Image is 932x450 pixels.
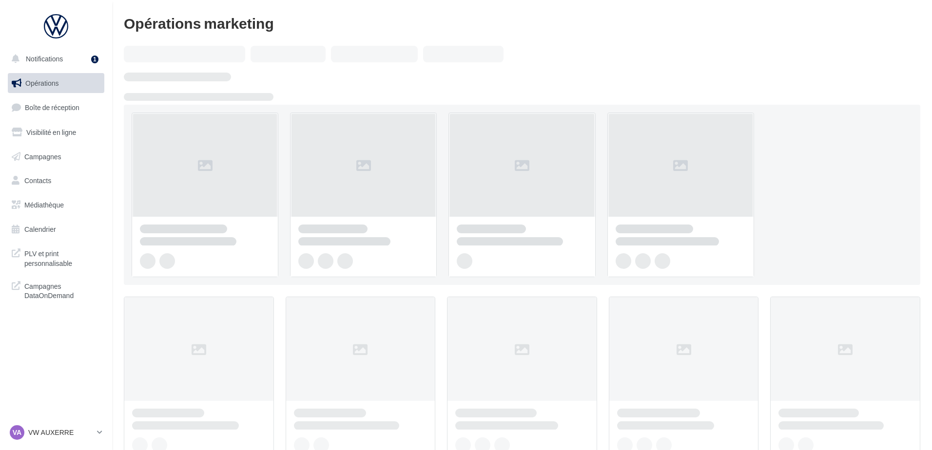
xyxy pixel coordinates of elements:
[6,243,106,272] a: PLV et print personnalisable
[124,16,920,30] div: Opérations marketing
[28,428,93,437] p: VW AUXERRE
[13,428,21,437] span: VA
[6,73,106,94] a: Opérations
[6,49,102,69] button: Notifications 1
[6,276,106,304] a: Campagnes DataOnDemand
[6,97,106,118] a: Boîte de réception
[91,56,98,63] div: 1
[25,79,58,87] span: Opérations
[24,280,100,300] span: Campagnes DataOnDemand
[24,247,100,268] span: PLV et print personnalisable
[24,225,56,233] span: Calendrier
[25,103,79,112] span: Boîte de réception
[6,219,106,240] a: Calendrier
[6,122,106,143] a: Visibilité en ligne
[6,170,106,191] a: Contacts
[6,195,106,215] a: Médiathèque
[26,128,76,136] span: Visibilité en ligne
[24,176,51,185] span: Contacts
[24,201,64,209] span: Médiathèque
[8,423,104,442] a: VA VW AUXERRE
[6,147,106,167] a: Campagnes
[26,55,63,63] span: Notifications
[24,152,61,160] span: Campagnes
